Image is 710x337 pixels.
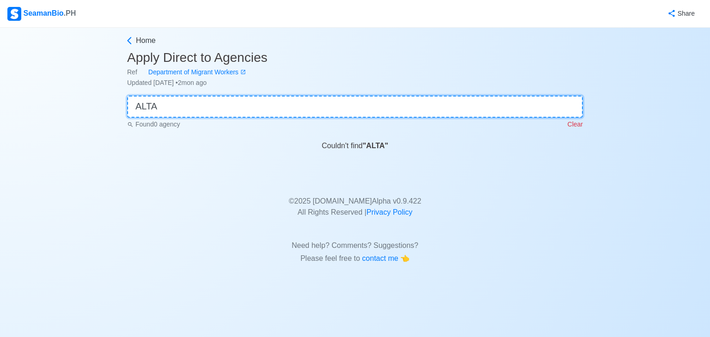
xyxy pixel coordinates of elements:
h3: Apply Direct to Agencies [127,50,583,66]
div: Department of Migrant Workers [137,67,240,77]
p: Found 0 agency [127,120,180,129]
a: Privacy Policy [367,208,413,216]
p: © 2025 [DOMAIN_NAME] Alpha v 0.9.422 All Rights Reserved | [134,185,576,218]
p: Clear [568,120,583,129]
button: Share [658,5,703,23]
input: 👉 Quick Search [127,96,583,118]
p: Please feel free to [134,253,576,264]
span: Updated [DATE] • 2mon ago [127,79,207,86]
span: Home [136,35,156,46]
img: Logo [7,7,21,21]
b: " ALTA " [362,142,388,150]
p: Need help? Comments? Suggestions? [134,229,576,251]
div: Couldn't find [127,140,583,151]
a: Department of Migrant Workers [137,67,246,77]
span: contact me [362,254,400,262]
span: point [400,254,410,262]
a: Home [125,35,583,46]
div: SeamanBio [7,7,76,21]
span: .PH [64,9,76,17]
div: Ref [127,67,583,77]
